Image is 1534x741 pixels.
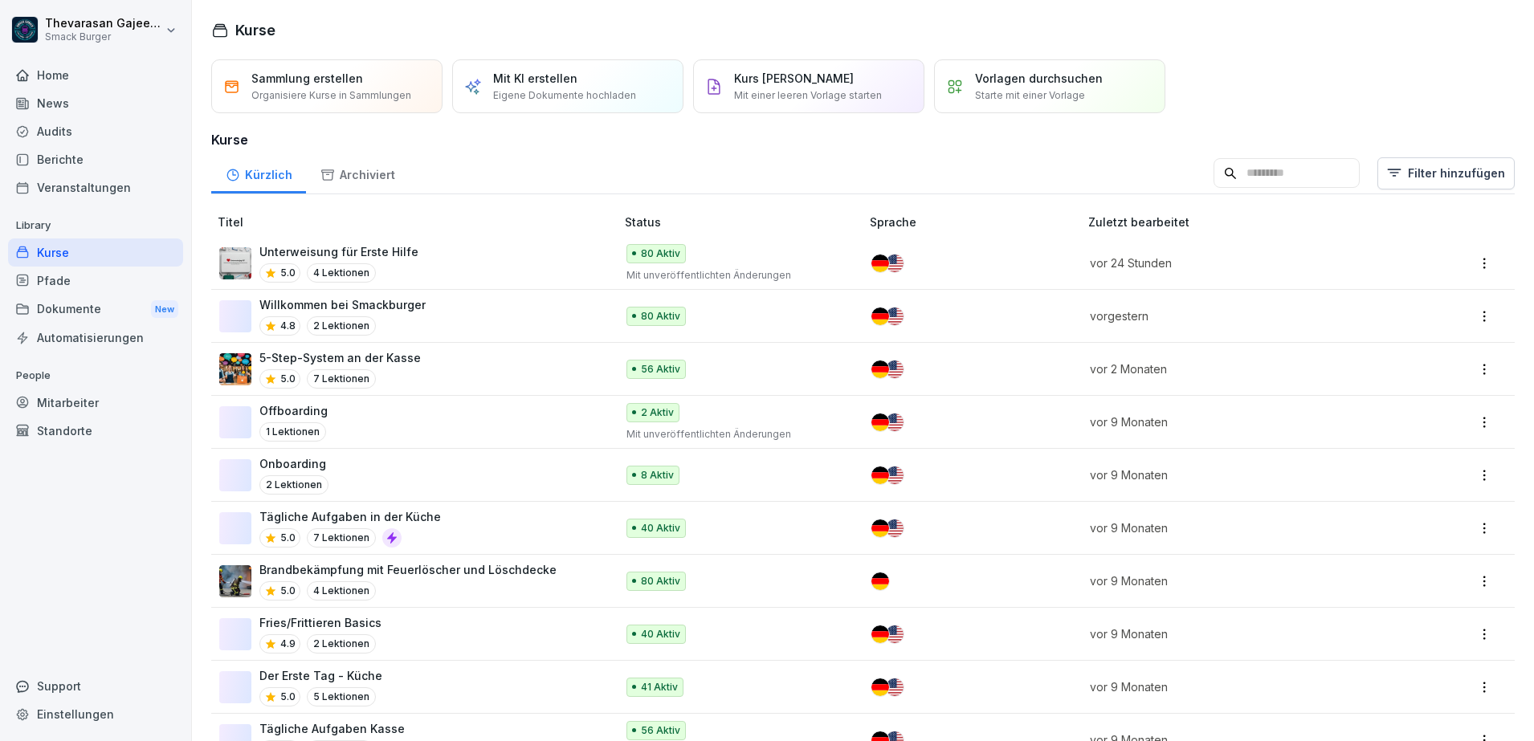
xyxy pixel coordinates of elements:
p: Mit unveröffentlichten Änderungen [626,268,844,283]
p: Der Erste Tag - Küche [259,667,382,684]
img: ddvzrcgd9em4nn9e4wobyf9v.png [219,353,251,385]
p: Zuletzt bearbeitet [1088,214,1406,230]
p: vor 9 Monaten [1090,466,1387,483]
p: Brandbekämpfung mit Feuerlöscher und Löschdecke [259,561,557,578]
p: 2 Lektionen [307,634,376,653]
a: Kurse [8,238,183,267]
p: 4 Lektionen [307,263,376,283]
img: de.svg [871,413,889,431]
p: vor 9 Monaten [1090,413,1387,430]
img: de.svg [871,254,889,272]
p: 56 Aktiv [641,362,680,377]
a: Archiviert [306,153,409,193]
a: DokumenteNew [8,295,183,324]
p: vorgestern [1090,307,1387,324]
img: de.svg [871,625,889,643]
img: de.svg [871,466,889,484]
p: Mit KI erstellen [493,70,577,87]
p: 7 Lektionen [307,369,376,389]
p: 41 Aktiv [641,680,678,694]
a: Veranstaltungen [8,173,183,202]
p: Thevarasan Gajeendran [45,17,162,31]
p: 4.8 [280,319,296,333]
h3: Kurse [211,130,1515,149]
a: News [8,89,183,117]
p: Onboarding [259,455,328,472]
a: Mitarbeiter [8,389,183,417]
h1: Kurse [235,19,275,41]
p: 5.0 [280,266,296,280]
p: 8 Aktiv [641,468,674,482]
a: Audits [8,117,183,145]
img: de.svg [871,572,889,590]
p: vor 2 Monaten [1090,360,1387,377]
p: Fries/Frittieren Basics [259,614,381,631]
p: Tägliche Aufgaben in der Küche [259,508,441,525]
p: 5-Step-System an der Kasse [259,349,421,366]
p: 2 Aktiv [641,405,674,420]
p: Sammlung erstellen [251,70,363,87]
img: us.svg [886,307,904,325]
p: 5.0 [280,372,296,386]
p: 40 Aktiv [641,627,680,641]
p: 5.0 [280,531,296,545]
div: Dokumente [8,295,183,324]
p: Kurs [PERSON_NAME] [734,70,854,87]
img: us.svg [886,413,904,431]
p: vor 24 Stunden [1090,254,1387,271]
p: Eigene Dokumente hochladen [493,88,636,103]
p: vor 9 Monaten [1090,519,1387,536]
img: us.svg [886,625,904,643]
a: Pfade [8,267,183,295]
p: 80 Aktiv [641,574,680,588]
div: Support [8,672,183,700]
p: Titel [218,214,618,230]
a: Automatisierungen [8,324,183,352]
p: Willkommen bei Smackburger [259,296,426,313]
p: Mit einer leeren Vorlage starten [734,88,882,103]
a: Einstellungen [8,700,183,728]
img: de.svg [871,519,889,537]
img: x1kpwef3bc6wreqsn7ry7iok.png [219,247,251,279]
p: 4.9 [280,637,296,651]
img: ifml4kckzkiezgrivf7txsuy.png [219,565,251,597]
img: de.svg [871,678,889,696]
p: vor 9 Monaten [1090,572,1387,589]
p: vor 9 Monaten [1090,678,1387,695]
p: 2 Lektionen [259,475,328,495]
p: Status [625,214,863,230]
p: 80 Aktiv [641,246,680,261]
p: Organisiere Kurse in Sammlungen [251,88,411,103]
p: 56 Aktiv [641,723,680,738]
p: 80 Aktiv [641,309,680,324]
img: us.svg [886,360,904,378]
a: Kürzlich [211,153,306,193]
img: us.svg [886,519,904,537]
p: 1 Lektionen [259,422,326,442]
p: Vorlagen durchsuchen [975,70,1103,87]
img: de.svg [871,360,889,378]
p: Tägliche Aufgaben Kasse [259,720,405,737]
p: 4 Lektionen [307,581,376,601]
img: us.svg [886,254,904,272]
p: Unterweisung für Erste Hilfe [259,243,418,260]
img: us.svg [886,466,904,484]
p: vor 9 Monaten [1090,625,1387,642]
a: Standorte [8,417,183,445]
a: Berichte [8,145,183,173]
p: 2 Lektionen [307,316,376,336]
p: Mit unveröffentlichten Änderungen [626,427,844,442]
p: 5 Lektionen [307,687,376,706]
p: 5.0 [280,690,296,704]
